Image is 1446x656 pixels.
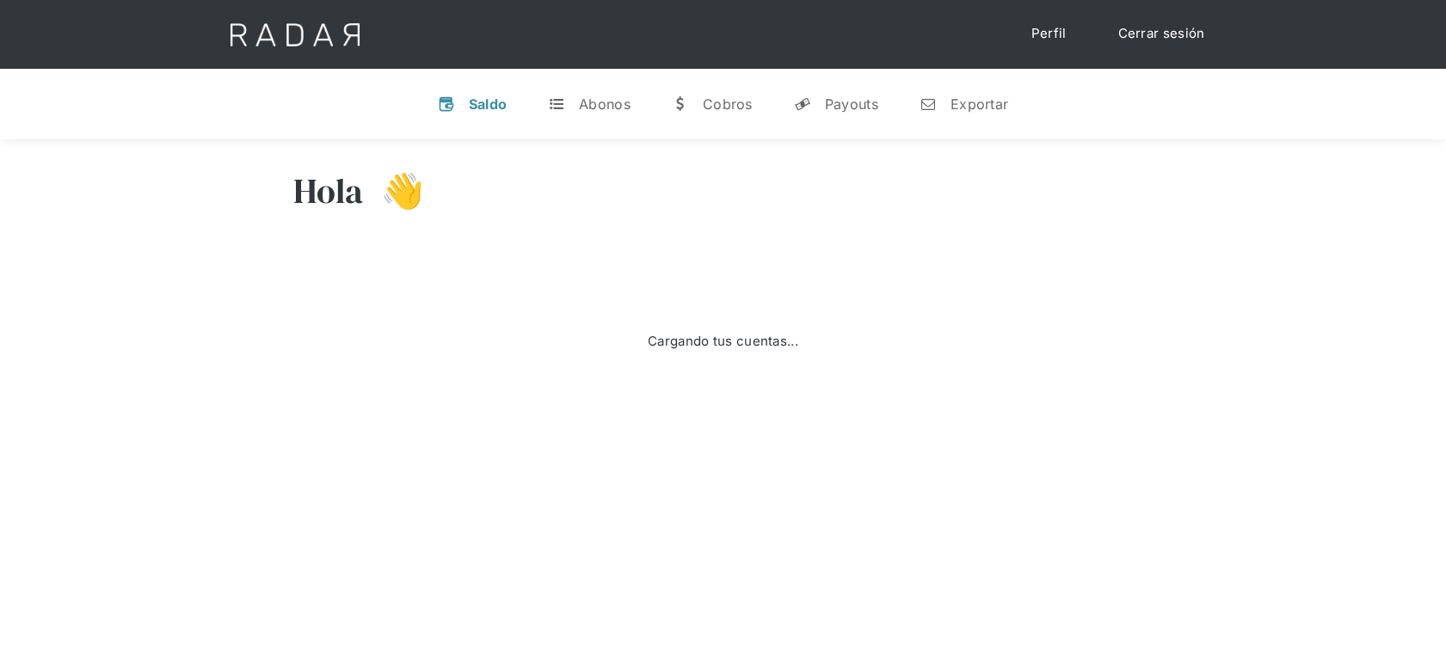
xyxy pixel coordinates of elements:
h3: 👋 [364,169,424,212]
div: y [794,95,811,113]
div: w [672,95,689,113]
div: Abonos [579,95,631,113]
div: t [548,95,565,113]
h3: Hola [293,169,364,212]
div: Exportar [951,95,1008,113]
a: Perfil [1014,17,1084,51]
div: Payouts [825,95,878,113]
a: Cerrar sesión [1101,17,1222,51]
div: v [438,95,455,113]
div: Saldo [469,95,508,113]
div: n [920,95,937,113]
div: Cargando tus cuentas... [648,332,798,352]
div: Cobros [703,95,753,113]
